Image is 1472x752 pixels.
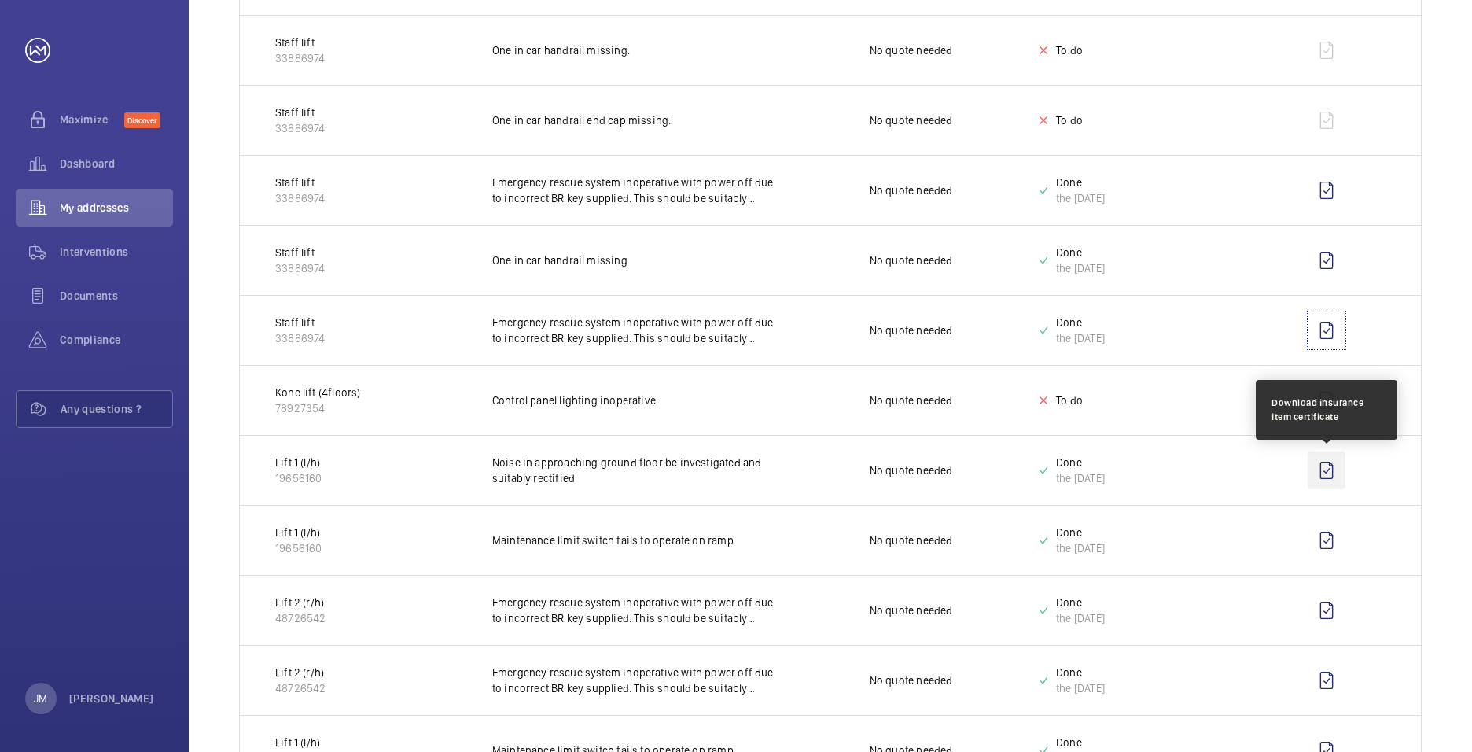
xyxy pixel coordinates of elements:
p: 48726542 [275,610,326,626]
p: Staff lift [275,315,325,330]
p: Done [1056,735,1105,750]
p: Done [1056,525,1105,540]
p: Staff lift [275,35,325,50]
p: 19656160 [275,540,322,556]
p: Done [1056,175,1105,190]
p: Noise in approaching ground floor be investigated and suitably rectified [492,455,785,486]
div: the [DATE] [1056,260,1105,276]
p: Done [1056,665,1105,680]
p: One in car handrail end cap missing. [492,112,785,128]
p: Lift 2 (r/h) [275,665,326,680]
div: the [DATE] [1056,470,1105,486]
p: Control panel lighting inoperative [492,393,785,408]
p: Maintenance limit switch fails to operate on ramp. [492,533,785,548]
p: 33886974 [275,190,325,206]
p: Lift 1 (l/h) [275,735,322,750]
p: One in car handrail missing [492,253,785,268]
span: Compliance [60,332,173,348]
p: No quote needed [870,182,953,198]
span: Maximize [60,112,124,127]
p: No quote needed [870,673,953,688]
p: Lift 1 (l/h) [275,455,322,470]
p: 33886974 [275,120,325,136]
p: Lift 1 (l/h) [275,525,322,540]
p: 48726542 [275,680,326,696]
p: Lift 2 (r/h) [275,595,326,610]
p: To do [1056,393,1083,408]
p: 33886974 [275,330,325,346]
span: Discover [124,112,160,128]
p: Emergency rescue system inoperative with power off due to incorrect BR key supplied. This should ... [492,595,785,626]
p: Emergency rescue system inoperative with power off due to incorrect BR key supplied. This should ... [492,175,785,206]
p: Emergency rescue system inoperative with power off due to incorrect BR key supplied. This should ... [492,665,785,696]
p: No quote needed [870,533,953,548]
span: My addresses [60,200,173,216]
p: JM [34,691,47,706]
p: To do [1056,112,1083,128]
p: Done [1056,595,1105,610]
p: 19656160 [275,470,322,486]
p: To do [1056,42,1083,58]
span: Any questions ? [61,401,172,417]
div: the [DATE] [1056,610,1105,626]
div: the [DATE] [1056,680,1105,696]
p: Emergency rescue system inoperative with power off due to incorrect BR key supplied. This should ... [492,315,785,346]
p: No quote needed [870,323,953,338]
p: No quote needed [870,42,953,58]
div: Download insurance item certificate [1271,396,1382,424]
p: Kone lift (4floors) [275,385,360,400]
span: Documents [60,288,173,304]
p: Done [1056,315,1105,330]
p: No quote needed [870,253,953,268]
p: No quote needed [870,112,953,128]
p: Staff lift [275,245,325,260]
p: No quote needed [870,603,953,618]
span: Dashboard [60,156,173,171]
div: the [DATE] [1056,540,1105,556]
p: 33886974 [275,260,325,276]
p: 33886974 [275,50,325,66]
p: No quote needed [870,463,953,478]
p: No quote needed [870,393,953,408]
div: the [DATE] [1056,330,1105,346]
p: Staff lift [275,175,325,190]
p: Staff lift [275,105,325,120]
div: the [DATE] [1056,190,1105,206]
span: Interventions [60,244,173,260]
p: Done [1056,245,1105,260]
p: 78927354 [275,400,360,416]
p: Done [1056,455,1105,470]
p: One in car handrail missing. [492,42,785,58]
p: [PERSON_NAME] [69,691,154,706]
